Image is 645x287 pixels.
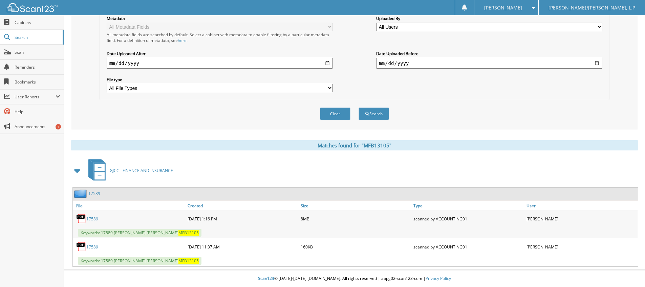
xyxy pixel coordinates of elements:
a: 17589 [86,216,98,222]
div: scanned by ACCOUNTING01 [412,212,525,225]
span: Announcements [15,124,60,129]
div: © [DATE]-[DATE] [DOMAIN_NAME]. All rights reserved | appg02-scan123-com | [64,270,645,287]
label: Date Uploaded Before [376,51,602,56]
span: Help [15,109,60,115]
a: Privacy Policy [426,276,451,281]
img: scan123-logo-white.svg [7,3,58,12]
span: User Reports [15,94,56,100]
button: Search [359,107,389,120]
div: Matches found for "MFB13105" [71,140,638,150]
span: Cabinets [15,20,60,25]
span: [PERSON_NAME] [484,6,522,10]
span: Search [15,34,59,40]
span: Reminders [15,64,60,70]
span: GJCC - FINANCE AND INSURANCE [110,168,173,173]
label: Metadata [107,16,333,21]
span: MFB13105 [178,258,199,264]
div: scanned by ACCOUNTING01 [412,240,525,254]
div: [DATE] 11:37 AM [186,240,299,254]
a: Size [299,201,412,210]
a: 17589 [86,244,98,250]
a: User [525,201,638,210]
div: [PERSON_NAME] [525,240,638,254]
span: MFB13105 [178,230,199,236]
input: end [376,58,602,69]
iframe: Chat Widget [611,255,645,287]
label: Date Uploaded After [107,51,333,56]
div: 1 [56,124,61,129]
img: PDF.png [76,214,86,224]
a: GJCC - FINANCE AND INSURANCE [84,157,173,184]
a: File [73,201,186,210]
a: Type [412,201,525,210]
div: 160KB [299,240,412,254]
div: [DATE] 1:16 PM [186,212,299,225]
span: Scan [15,49,60,55]
input: start [107,58,333,69]
img: PDF.png [76,242,86,252]
span: Scan123 [258,276,274,281]
a: here [178,38,187,43]
span: Keywords: 17589 [PERSON_NAME] [PERSON_NAME] [78,257,201,265]
label: File type [107,77,333,82]
button: Clear [320,107,350,120]
span: Keywords: 17589 [PERSON_NAME] [PERSON_NAME] [78,229,201,237]
a: 17589 [88,191,100,196]
img: folder2.png [74,189,88,198]
div: 8MB [299,212,412,225]
span: Bookmarks [15,79,60,85]
a: Created [186,201,299,210]
label: Uploaded By [376,16,602,21]
span: [PERSON_NAME]/[PERSON_NAME], L.P [549,6,635,10]
div: All metadata fields are searched by default. Select a cabinet with metadata to enable filtering b... [107,32,333,43]
div: [PERSON_NAME] [525,212,638,225]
